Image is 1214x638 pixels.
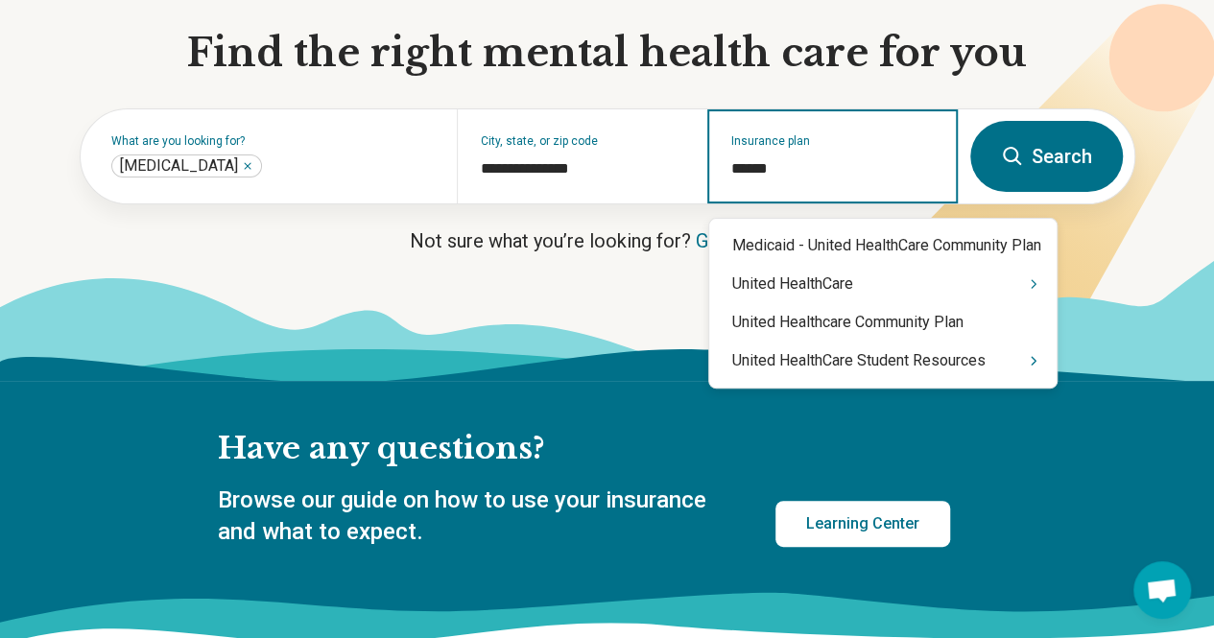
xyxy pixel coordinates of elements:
[80,28,1135,78] h1: Find the right mental health care for you
[709,303,1057,342] div: United Healthcare Community Plan
[1133,561,1191,619] div: Open chat
[218,484,729,549] p: Browse our guide on how to use your insurance and what to expect.
[111,135,434,147] label: What are you looking for?
[709,226,1057,265] div: Medicaid - United HealthСare Community Plan
[970,121,1123,192] button: Search
[696,229,804,252] a: Get matched
[775,501,950,547] a: Learning Center
[709,226,1057,380] div: Suggestions
[709,342,1057,380] div: United HealthCare Student Resources
[242,160,253,172] button: Psychiatrist
[111,154,262,177] div: Psychiatrist
[709,265,1057,303] div: United HealthCare
[218,429,950,469] h2: Have any questions?
[80,227,1135,254] p: Not sure what you’re looking for?
[120,156,238,176] span: [MEDICAL_DATA]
